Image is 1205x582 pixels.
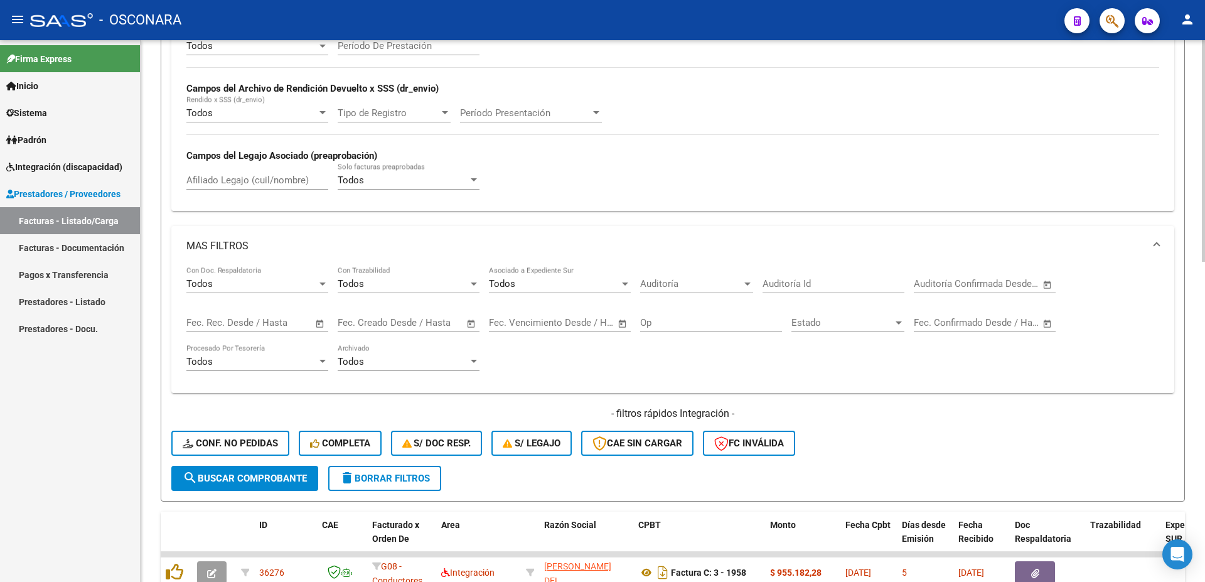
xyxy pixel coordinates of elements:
button: S/ Doc Resp. [391,431,483,456]
span: [DATE] [845,568,871,578]
span: Todos [186,40,213,51]
span: Todos [186,356,213,367]
span: CAE [322,520,338,530]
input: Fecha fin [976,317,1037,328]
span: Conf. no pedidas [183,438,278,449]
span: Integración (discapacidad) [6,160,122,174]
span: Todos [186,278,213,289]
input: Fecha inicio [914,278,965,289]
datatable-header-cell: CPBT [633,512,765,567]
datatable-header-cell: Fecha Recibido [953,512,1010,567]
span: S/ Doc Resp. [402,438,471,449]
input: Fecha fin [249,317,309,328]
strong: Campos del Legajo Asociado (preaprobación) [186,150,377,161]
span: S/ legajo [503,438,560,449]
datatable-header-cell: Trazabilidad [1085,512,1160,567]
datatable-header-cell: Doc Respaldatoria [1010,512,1085,567]
button: S/ legajo [491,431,572,456]
button: Open calendar [313,316,328,331]
span: Fecha Cpbt [845,520,891,530]
span: - OSCONARA [99,6,181,34]
strong: $ 955.182,28 [770,568,822,578]
span: Razón Social [544,520,596,530]
input: Fecha inicio [186,317,237,328]
button: Borrar Filtros [328,466,441,491]
button: Buscar Comprobante [171,466,318,491]
span: 36276 [259,568,284,578]
div: Open Intercom Messenger [1162,539,1192,569]
datatable-header-cell: Días desde Emisión [897,512,953,567]
span: Todos [338,356,364,367]
mat-icon: menu [10,12,25,27]
span: Prestadores / Proveedores [6,187,120,201]
span: Borrar Filtros [340,473,430,484]
button: Conf. no pedidas [171,431,289,456]
span: Período Presentación [460,107,591,119]
span: Todos [186,107,213,119]
span: Integración [441,568,495,578]
span: Doc Respaldatoria [1015,520,1071,544]
button: FC Inválida [703,431,795,456]
mat-panel-title: MAS FILTROS [186,239,1144,253]
span: Sistema [6,106,47,120]
span: Todos [489,278,515,289]
mat-icon: person [1180,12,1195,27]
mat-expansion-panel-header: MAS FILTROS [171,226,1174,266]
button: CAE SIN CARGAR [581,431,694,456]
button: Open calendar [616,316,630,331]
span: Monto [770,520,796,530]
span: 5 [902,568,907,578]
datatable-header-cell: Area [436,512,521,567]
span: Buscar Comprobante [183,473,307,484]
button: Open calendar [1041,278,1055,292]
datatable-header-cell: Razón Social [539,512,633,567]
mat-icon: delete [340,470,355,485]
span: Completa [310,438,370,449]
span: Area [441,520,460,530]
span: FC Inválida [714,438,784,449]
span: ID [259,520,267,530]
span: [DATE] [958,568,984,578]
div: MAS FILTROS [171,266,1174,392]
datatable-header-cell: CAE [317,512,367,567]
strong: Campos del Archivo de Rendición Devuelto x SSS (dr_envio) [186,83,439,94]
datatable-header-cell: ID [254,512,317,567]
h4: - filtros rápidos Integración - [171,407,1174,421]
span: CAE SIN CARGAR [592,438,682,449]
button: Completa [299,431,382,456]
input: Fecha inicio [489,317,540,328]
span: Inicio [6,79,38,93]
span: Trazabilidad [1090,520,1141,530]
span: Todos [338,175,364,186]
datatable-header-cell: Fecha Cpbt [840,512,897,567]
datatable-header-cell: Monto [765,512,840,567]
span: Estado [791,317,893,328]
input: Fecha inicio [338,317,388,328]
input: Fecha fin [400,317,461,328]
span: Fecha Recibido [958,520,993,544]
span: Tipo de Registro [338,107,439,119]
span: Todos [338,278,364,289]
span: Padrón [6,133,46,147]
input: Fecha fin [551,317,612,328]
input: Fecha inicio [914,317,965,328]
span: Días desde Emisión [902,520,946,544]
strong: Factura C: 3 - 1958 [671,568,746,578]
span: CPBT [638,520,661,530]
button: Open calendar [464,316,479,331]
button: Open calendar [1041,316,1055,331]
span: Firma Express [6,52,72,66]
input: Fecha fin [976,278,1037,289]
mat-icon: search [183,470,198,485]
datatable-header-cell: Facturado x Orden De [367,512,436,567]
span: Auditoría [640,278,742,289]
span: Facturado x Orden De [372,520,419,544]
